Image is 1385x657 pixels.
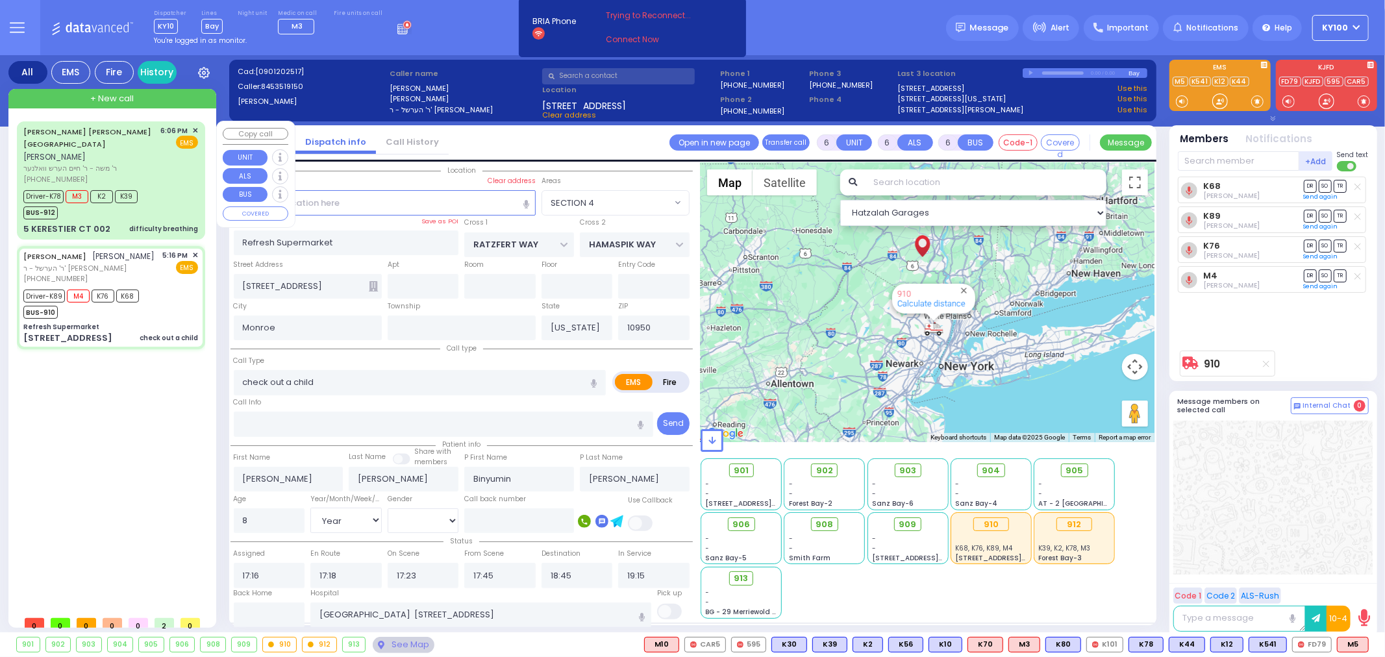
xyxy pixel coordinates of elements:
span: [PHONE_NUMBER] [23,273,88,284]
span: K76 [92,290,114,303]
label: Call Info [234,397,262,408]
span: Help [1275,22,1292,34]
button: Close [958,284,970,297]
label: [PERSON_NAME] [390,83,538,94]
span: SO [1319,269,1332,282]
span: [STREET_ADDRESS][PERSON_NAME] [955,553,1078,563]
button: Notifications [1246,132,1313,147]
div: BLS [853,637,883,652]
label: Apt [388,260,399,270]
a: Connect Now [606,34,708,45]
span: 5:16 PM [163,251,188,260]
a: Use this [1117,83,1147,94]
span: [STREET_ADDRESS] [542,99,626,110]
label: Gender [388,494,412,504]
a: K68 [1203,181,1221,191]
span: BUS-912 [23,206,58,219]
a: [STREET_ADDRESS][PERSON_NAME] [898,105,1024,116]
span: Forest Bay-2 [789,499,832,508]
label: Room [464,260,484,270]
label: City [234,301,247,312]
div: BLS [1045,637,1081,652]
button: Drag Pegman onto the map to open Street View [1122,401,1148,427]
span: 0 [129,618,148,628]
a: Use this [1117,93,1147,105]
div: BLS [929,637,962,652]
span: DR [1304,240,1317,252]
span: - [955,489,959,499]
span: M4 [67,290,90,303]
img: red-radio-icon.svg [1298,641,1304,648]
div: Fire [95,61,134,84]
label: Entry Code [618,260,655,270]
span: [0901202517] [255,66,304,77]
div: 909 [232,638,256,652]
a: History [138,61,177,84]
span: M3 [66,190,88,203]
span: Location [441,166,482,175]
span: 0 [181,618,200,628]
input: Search hospital [310,602,651,627]
img: Google [704,425,747,442]
a: Open in new page [669,134,759,151]
button: Map camera controls [1122,354,1148,380]
div: 913 [343,638,366,652]
label: Medic on call [278,10,319,18]
label: Use Callback [628,495,673,506]
button: Copy call [223,128,288,140]
div: K101 [1086,637,1123,652]
a: 910 [1204,359,1221,369]
label: Assigned [234,549,266,559]
button: UNIT [223,150,268,166]
span: DR [1304,269,1317,282]
a: Dispatch info [295,136,376,148]
span: 906 [732,518,750,531]
label: Lines [201,10,223,18]
div: CHAIM WEISER [911,230,934,269]
span: - [1039,489,1043,499]
button: ALS [897,134,933,151]
div: K30 [771,637,807,652]
span: EMS [176,261,198,274]
label: Cross 2 [580,217,606,228]
span: Notifications [1186,22,1238,34]
button: ALS-Rush [1239,588,1281,604]
span: BG - 29 Merriewold S. [706,607,779,617]
div: K2 [853,637,883,652]
a: M5 [1173,77,1188,86]
span: TR [1334,180,1347,192]
span: SO [1319,240,1332,252]
a: Calculate distance [897,299,966,308]
span: Important [1107,22,1149,34]
span: K2 [90,190,113,203]
div: 910 [924,321,943,337]
div: ALS [644,637,679,652]
a: [PERSON_NAME] [PERSON_NAME][GEOGRAPHIC_DATA] [23,127,151,150]
label: Location [542,84,716,95]
span: ר' הערשל - ר' [PERSON_NAME] [23,263,155,274]
div: 910 [263,638,297,652]
label: P Last Name [580,452,623,463]
label: State [542,301,560,312]
div: 908 [201,638,225,652]
input: Search location here [234,190,536,215]
a: [PERSON_NAME] [23,251,86,262]
input: Search a contact [542,68,695,84]
label: ZIP [618,301,628,312]
span: Isaac Herskovits [1203,191,1260,201]
label: EMS [1169,64,1271,73]
div: 902 [46,638,71,652]
div: 595 [731,637,766,652]
span: K68, K76, K89, M4 [955,543,1012,553]
a: Send again [1304,193,1338,201]
div: M3 [1008,637,1040,652]
a: 595 [1325,77,1343,86]
span: 2 [155,618,174,628]
label: Caller: [238,81,386,92]
div: BLS [812,637,847,652]
button: Show satellite imagery [753,169,817,195]
button: Covered [1041,134,1080,151]
div: 906 [170,638,195,652]
a: KJFD [1303,77,1323,86]
div: BLS [1129,637,1164,652]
